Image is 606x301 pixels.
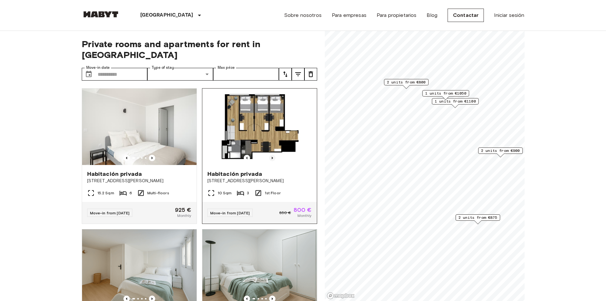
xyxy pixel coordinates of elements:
span: 1 units from €1050 [425,90,466,96]
span: 1st Floor [265,190,281,196]
a: Para empresas [332,11,366,19]
span: 6 [129,190,132,196]
span: Habitación privada [207,170,262,178]
button: Previous image [269,155,275,161]
span: Move-in from [DATE] [210,211,250,215]
label: Move-in date [86,65,110,70]
a: Mapbox logo [327,292,355,299]
div: Map marker [432,98,478,108]
a: Para propietarios [377,11,417,19]
span: 850 € [279,210,291,216]
button: tune [292,68,304,81]
span: Multi-floors [147,190,169,196]
a: Marketing picture of unit FR-18-003-003-04Previous imagePrevious imageHabitación privada[STREET_A... [82,88,197,224]
div: Map marker [384,79,428,89]
span: Move-in from [DATE] [90,211,130,215]
div: Map marker [422,90,469,100]
button: tune [279,68,292,81]
span: 2 units from €800 [387,79,426,85]
span: 3 [247,190,249,196]
label: Max price [218,65,235,70]
span: [STREET_ADDRESS][PERSON_NAME] [87,178,192,184]
span: 1 units from €1100 [435,98,476,104]
span: Private rooms and apartments for rent in [GEOGRAPHIC_DATA] [82,39,317,60]
span: 2 units from €875 [458,215,497,220]
p: [GEOGRAPHIC_DATA] [140,11,193,19]
a: Iniciar sesión [494,11,524,19]
div: Map marker [478,147,523,157]
span: 15.2 Sqm [97,190,114,196]
div: Map marker [456,214,500,224]
span: Monthly [297,213,311,219]
span: 800 € [294,207,312,213]
span: Monthly [177,213,191,219]
a: Previous imagePrevious imageHabitación privada[STREET_ADDRESS][PERSON_NAME]10 Sqm31st FloorMove-i... [202,88,317,224]
img: Marketing picture of unit FR-18-002-015-03H [202,89,317,165]
a: Contactar [448,9,484,22]
img: Habyt [82,11,120,18]
span: 10 Sqm [218,190,232,196]
button: Choose date [82,68,95,81]
span: [STREET_ADDRESS][PERSON_NAME] [207,178,312,184]
a: Sobre nosotros [284,11,322,19]
label: Type of stay [152,65,174,70]
button: tune [304,68,317,81]
span: 925 € [175,207,192,213]
button: Previous image [149,155,155,161]
button: Previous image [123,155,130,161]
span: 2 units from €900 [481,148,520,154]
button: Previous image [244,155,250,161]
a: Blog [427,11,437,19]
span: Habitación privada [87,170,142,178]
img: Marketing picture of unit FR-18-003-003-04 [82,89,197,165]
